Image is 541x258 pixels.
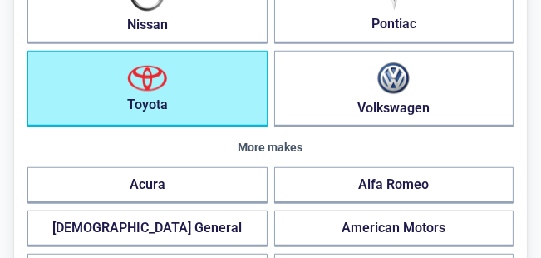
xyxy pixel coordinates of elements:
button: [DEMOGRAPHIC_DATA] General [27,211,268,247]
button: American Motors [274,211,514,247]
button: Alfa Romeo [274,167,514,204]
button: Volkswagen [274,51,514,127]
button: Acura [27,167,268,204]
div: More makes [27,141,514,154]
button: Toyota [27,51,268,127]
